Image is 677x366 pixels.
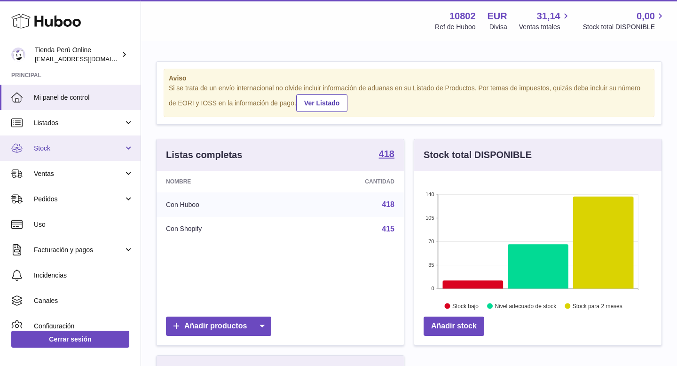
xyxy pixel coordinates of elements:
[519,23,571,32] span: Ventas totales
[435,23,475,32] div: Ref de Huboo
[379,149,394,160] a: 418
[488,10,507,23] strong: EUR
[166,149,242,161] h3: Listas completas
[379,149,394,159] strong: 418
[34,93,134,102] span: Mi panel de control
[583,10,666,32] a: 0,00 Stock total DISPONIBLE
[166,317,271,336] a: Añadir productos
[157,217,288,241] td: Con Shopify
[35,46,119,64] div: Tienda Perú Online
[519,10,571,32] a: 31,14 Ventas totales
[495,302,557,309] text: Nivel adecuado de stock
[34,119,124,127] span: Listados
[288,171,404,192] th: Cantidad
[452,302,479,309] text: Stock bajo
[382,200,394,208] a: 418
[428,239,434,244] text: 70
[425,215,434,221] text: 105
[573,302,622,309] text: Stock para 2 meses
[11,331,129,348] a: Cerrar sesión
[382,225,394,233] a: 415
[424,317,484,336] a: Añadir stock
[34,220,134,229] span: Uso
[296,94,347,112] a: Ver Listado
[169,74,649,83] strong: Aviso
[431,286,434,291] text: 0
[489,23,507,32] div: Divisa
[34,195,124,204] span: Pedidos
[169,84,649,112] div: Si se trata de un envío internacional no olvide incluir información de aduanas en su Listado de P...
[537,10,560,23] span: 31,14
[11,48,25,62] img: contacto@tiendaperuonline.com
[157,192,288,217] td: Con Huboo
[425,191,434,197] text: 140
[34,322,134,331] span: Configuración
[583,23,666,32] span: Stock total DISPONIBLE
[449,10,476,23] strong: 10802
[34,296,134,305] span: Canales
[34,169,124,178] span: Ventas
[424,149,532,161] h3: Stock total DISPONIBLE
[428,262,434,268] text: 35
[637,10,655,23] span: 0,00
[34,246,124,255] span: Facturación y pagos
[34,271,134,280] span: Incidencias
[157,171,288,192] th: Nombre
[34,144,124,153] span: Stock
[35,55,138,63] span: [EMAIL_ADDRESS][DOMAIN_NAME]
